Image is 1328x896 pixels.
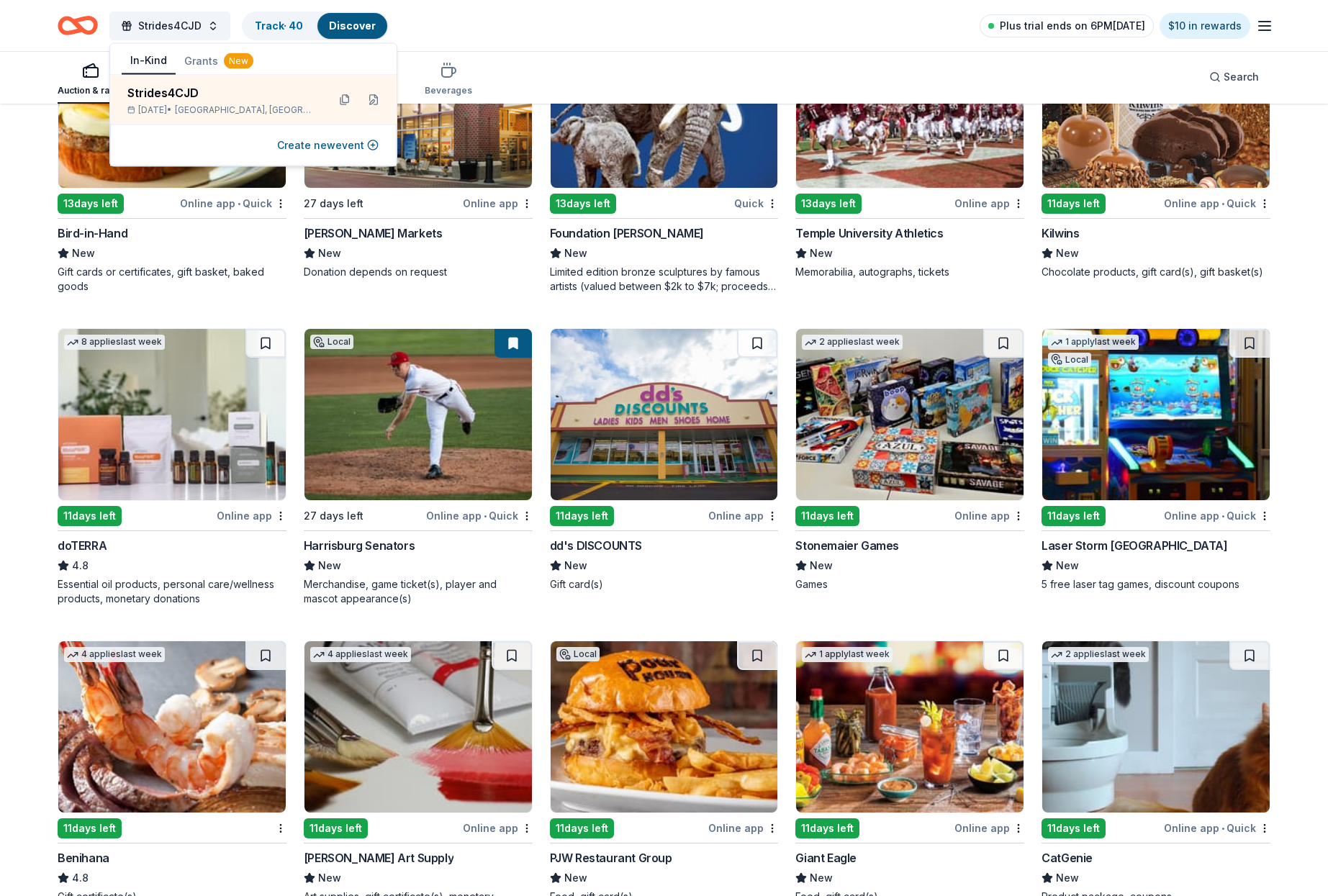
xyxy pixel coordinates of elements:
[1042,329,1270,500] img: Image for Laser Storm Pittsburgh
[72,869,89,887] span: 4.8
[795,194,862,214] div: 13 days left
[1198,63,1270,91] button: Search
[795,577,1024,592] div: Games
[802,647,893,662] div: 1 apply last week
[242,12,389,40] button: Track· 40Discover
[551,329,778,500] img: Image for dd's DISCOUNTS
[175,104,316,116] span: [GEOGRAPHIC_DATA], [GEOGRAPHIC_DATA]
[954,507,1024,525] div: Online app
[304,818,368,838] div: 11 days left
[1056,557,1079,574] span: New
[304,537,415,554] div: Harrisburg Senators
[1042,818,1106,838] div: 11 days left
[795,537,899,554] div: Stonemaier Games
[58,9,98,42] a: Home
[127,104,316,116] div: [DATE] •
[810,245,833,262] span: New
[304,329,532,500] img: Image for Harrisburg Senators
[795,16,1024,279] a: Image for Temple University AthleticsLocal13days leftOnline appTemple University AthleticsNewMemo...
[795,225,943,242] div: Temple University Athletics
[1042,225,1079,242] div: Kilwins
[58,577,286,606] div: Essential oil products, personal care/wellness products, monetary donations
[550,328,779,592] a: Image for dd's DISCOUNTS11days leftOnline appdd's DISCOUNTSNewGift card(s)
[954,819,1024,837] div: Online app
[304,195,363,212] div: 27 days left
[180,194,286,212] div: Online app Quick
[1164,194,1270,212] div: Online app Quick
[109,12,230,40] button: Strides4CJD
[810,557,833,574] span: New
[58,328,286,606] a: Image for doTERRA8 applieslast week11days leftOnline appdoTERRA4.8Essential oil products, persona...
[1042,537,1227,554] div: Laser Storm [GEOGRAPHIC_DATA]
[980,14,1154,37] a: Plus trial ends on 6PM[DATE]
[550,265,779,294] div: Limited edition bronze sculptures by famous artists (valued between $2k to $7k; proceeds will spl...
[217,507,286,525] div: Online app
[304,507,363,525] div: 27 days left
[238,198,240,209] span: •
[564,557,587,574] span: New
[795,506,859,526] div: 11 days left
[550,849,672,866] div: PJW Restaurant Group
[255,19,303,32] a: Track· 40
[1164,507,1270,525] div: Online app Quick
[58,537,107,554] div: doTERRA
[310,647,411,662] div: 4 applies last week
[1000,17,1145,35] span: Plus trial ends on 6PM[DATE]
[796,641,1024,813] img: Image for Giant Eagle
[550,537,642,554] div: dd's DISCOUNTS
[58,329,286,500] img: Image for doTERRA
[795,849,857,866] div: Giant Eagle
[1048,335,1139,350] div: 1 apply last week
[425,85,472,96] div: Beverages
[58,85,123,96] div: Auction & raffle
[329,19,376,32] a: Discover
[795,265,1024,279] div: Memorabilia, autographs, tickets
[564,869,587,887] span: New
[64,335,165,350] div: 8 applies last week
[138,17,202,35] span: Strides4CJD
[1056,245,1079,262] span: New
[463,819,533,837] div: Online app
[1042,16,1270,279] a: Image for Kilwins2 applieslast week11days leftOnline app•QuickKilwinsNewChocolate products, gift ...
[58,56,123,104] button: Auction & raffle
[484,510,487,522] span: •
[58,641,286,813] img: Image for Benihana
[550,577,779,592] div: Gift card(s)
[550,818,614,838] div: 11 days left
[318,245,341,262] span: New
[795,818,859,838] div: 11 days left
[58,225,127,242] div: Bird-in-Hand
[72,245,95,262] span: New
[304,265,533,279] div: Donation depends on request
[734,194,778,212] div: Quick
[310,335,353,349] div: Local
[318,869,341,887] span: New
[58,265,286,294] div: Gift cards or certificates, gift basket, baked goods
[1221,823,1224,834] span: •
[304,577,533,606] div: Merchandise, game ticket(s), player and mascot appearance(s)
[463,194,533,212] div: Online app
[1042,641,1270,813] img: Image for CatGenie
[64,647,165,662] div: 4 applies last week
[304,328,533,606] a: Image for Harrisburg SenatorsLocal27 days leftOnline app•QuickHarrisburg SenatorsNewMerchandise, ...
[1048,353,1091,367] div: Local
[550,194,616,214] div: 13 days left
[304,849,453,866] div: [PERSON_NAME] Art Supply
[58,818,122,838] div: 11 days left
[1164,819,1270,837] div: Online app Quick
[1221,510,1224,522] span: •
[1042,849,1093,866] div: CatGenie
[304,641,532,813] img: Image for Trekell Art Supply
[58,849,109,866] div: Benihana
[1042,265,1270,279] div: Chocolate products, gift card(s), gift basket(s)
[1048,647,1149,662] div: 2 applies last week
[176,48,262,74] button: Grants
[550,225,704,242] div: Foundation [PERSON_NAME]
[564,245,587,262] span: New
[58,16,286,294] a: Image for Bird-in-Hand2 applieslast weekLocal13days leftOnline app•QuickBird-in-HandNewGift cards...
[1042,194,1106,214] div: 11 days left
[1221,198,1224,209] span: •
[1042,328,1270,592] a: Image for Laser Storm Pittsburgh1 applylast weekLocal11days leftOnline app•QuickLaser Storm [GEOG...
[318,557,341,574] span: New
[58,194,124,214] div: 13 days left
